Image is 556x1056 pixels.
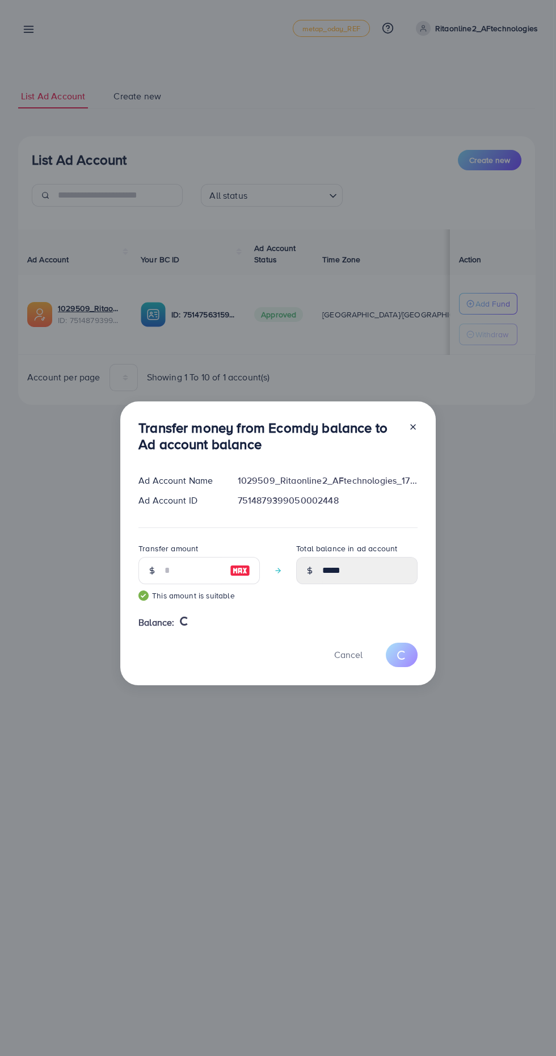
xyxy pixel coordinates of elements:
[229,474,427,487] div: 1029509_Ritaonline2_AFtechnologies_1749694212679
[129,494,229,507] div: Ad Account ID
[138,590,149,601] img: guide
[138,420,399,452] h3: Transfer money from Ecomdy balance to Ad account balance
[334,648,363,661] span: Cancel
[229,494,427,507] div: 7514879399050002448
[230,564,250,577] img: image
[138,543,198,554] label: Transfer amount
[138,590,260,601] small: This amount is suitable
[129,474,229,487] div: Ad Account Name
[320,643,377,667] button: Cancel
[508,1005,547,1047] iframe: Chat
[296,543,397,554] label: Total balance in ad account
[138,616,174,629] span: Balance:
